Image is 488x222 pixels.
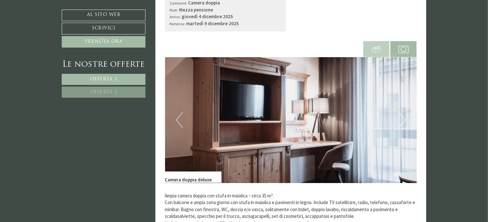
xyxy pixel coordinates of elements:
[62,36,146,48] a: Prenota ora
[62,10,146,21] a: Al sito web
[186,20,239,27] font: martedì 9 dicembre 2025
[210,168,252,180] button: Inviare
[399,112,405,128] button: Prossimo
[90,90,117,95] font: Offerta 2
[65,30,71,33] font: 19:27
[176,112,183,128] button: Precedente
[90,77,117,82] font: Offerta 1
[220,171,242,176] font: Inviare
[170,7,178,12] font: Pasti:
[398,44,409,55] img: camera.svg
[87,12,121,17] font: Al sito web
[182,13,233,19] font: giovedì 4 dicembre 2025
[170,14,181,19] font: Arrivo:
[165,177,212,183] font: Camera doppia deluxe
[165,200,415,219] font: Con balcone e ampia zona giorno con stufa in maiolica e pavimenti in legno. Include TV satellitar...
[10,19,48,23] font: Montis – Active Nature Spa
[179,7,213,13] font: Mezza pensione
[62,23,146,34] a: Scrivici
[170,0,187,5] font: 2 persone:
[10,23,71,29] font: Salve, come possiamo aiutarla?
[165,193,274,199] font: Ampia camera doppia con stufa in maiolica ~ circa 35 m².
[170,21,185,26] font: Partenza:
[63,60,145,69] font: Le nostre offerte
[85,39,123,44] font: Prenota ora
[165,57,417,183] img: immagine
[114,7,138,13] font: Mercoledì
[371,44,382,55] img: 360-grad.svg
[92,26,115,31] font: Scrivici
